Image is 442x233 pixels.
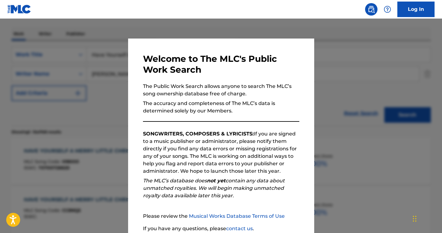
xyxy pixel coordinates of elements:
[413,209,417,228] div: Drag
[7,5,31,14] img: MLC Logo
[384,6,391,13] img: help
[381,3,394,16] div: Help
[143,131,254,137] strong: SONGWRITERS, COMPOSERS & LYRICISTS:
[368,6,375,13] img: search
[189,213,285,219] a: Musical Works Database Terms of Use
[143,178,285,199] em: The MLC’s database does contain any data about unmatched royalties. We will begin making unmatche...
[207,178,225,184] strong: not yet
[143,212,299,220] p: Please review the
[143,130,299,175] p: If you are signed to a music publisher or administrator, please notify them directly if you find ...
[397,2,435,17] a: Log In
[365,3,377,16] a: Public Search
[143,83,299,98] p: The Public Work Search allows anyone to search The MLC’s song ownership database free of charge.
[143,225,299,232] p: If you have any questions, please .
[143,100,299,115] p: The accuracy and completeness of The MLC’s data is determined solely by our Members.
[226,226,253,231] a: contact us
[411,203,442,233] iframe: Chat Widget
[143,53,299,75] h3: Welcome to The MLC's Public Work Search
